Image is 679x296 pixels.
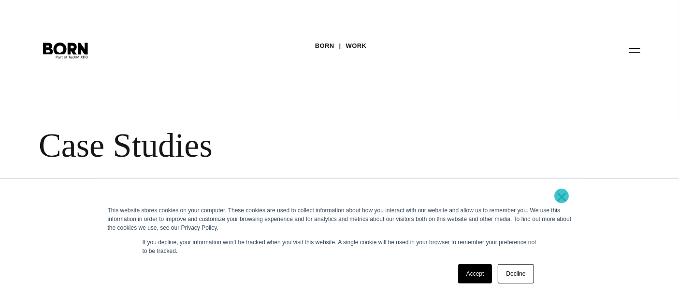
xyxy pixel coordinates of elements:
[556,192,568,201] a: ×
[143,238,537,255] p: If you decline, your information won’t be tracked when you visit this website. A single cookie wi...
[346,39,367,53] a: Work
[458,264,492,283] a: Accept
[498,264,534,283] a: Decline
[39,126,590,165] div: Case Studies
[623,40,646,60] button: Open
[315,39,334,53] a: BORN
[108,206,572,232] div: This website stores cookies on your computer. These cookies are used to collect information about...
